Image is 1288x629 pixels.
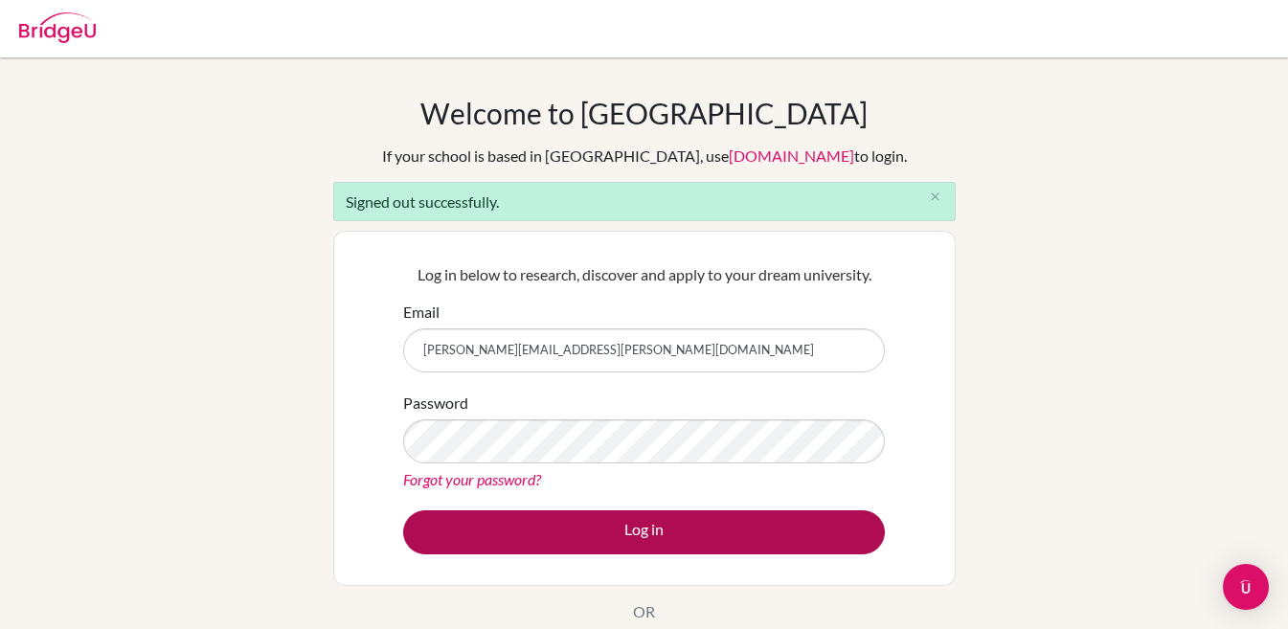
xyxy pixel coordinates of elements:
[19,12,96,43] img: Bridge-U
[403,510,885,554] button: Log in
[403,301,440,324] label: Email
[916,183,955,212] button: Close
[729,146,854,165] a: [DOMAIN_NAME]
[1223,564,1269,610] div: Open Intercom Messenger
[928,190,942,204] i: close
[403,263,885,286] p: Log in below to research, discover and apply to your dream university.
[403,392,468,415] label: Password
[382,145,907,168] div: If your school is based in [GEOGRAPHIC_DATA], use to login.
[420,96,868,130] h1: Welcome to [GEOGRAPHIC_DATA]
[333,182,956,221] div: Signed out successfully.
[403,470,541,488] a: Forgot your password?
[633,600,655,623] p: OR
